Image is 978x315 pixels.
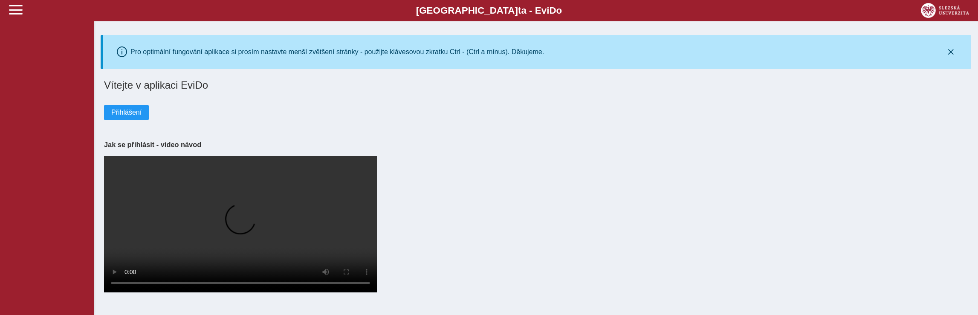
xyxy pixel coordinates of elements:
[104,156,377,292] video: Your browser does not support the video tag.
[130,48,544,56] div: Pro optimální fungování aplikace si prosím nastavte menší zvětšení stránky - použijte klávesovou ...
[104,79,968,91] h1: Vítejte v aplikaci EviDo
[104,105,149,120] button: Přihlášení
[26,5,952,16] b: [GEOGRAPHIC_DATA] a - Evi
[556,5,562,16] span: o
[104,141,968,149] h3: Jak se přihlásit - video návod
[518,5,521,16] span: t
[111,109,142,116] span: Přihlášení
[549,5,556,16] span: D
[921,3,969,18] img: logo_web_su.png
